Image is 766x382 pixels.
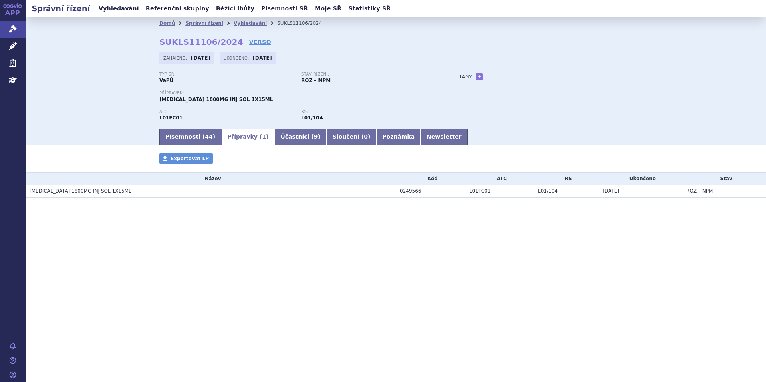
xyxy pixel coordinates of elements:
[459,72,472,82] h3: Tagy
[159,153,213,164] a: Exportovat LP
[396,173,466,185] th: Kód
[301,109,435,114] p: RS:
[185,20,223,26] a: Správní řízení
[262,133,266,140] span: 1
[301,72,435,77] p: Stav řízení:
[301,115,323,121] strong: daratumumab
[224,55,251,61] span: Ukončeno:
[159,91,443,96] p: Přípravek:
[159,72,293,77] p: Typ SŘ:
[171,156,209,161] span: Exportovat LP
[599,173,682,185] th: Ukončeno
[159,20,175,26] a: Domů
[376,129,421,145] a: Poznámka
[249,38,271,46] a: VERSO
[327,129,376,145] a: Sloučení (0)
[274,129,326,145] a: Účastníci (9)
[466,185,534,198] td: DARATUMUMAB
[421,129,468,145] a: Newsletter
[191,55,210,61] strong: [DATE]
[159,109,293,114] p: ATC:
[159,97,273,102] span: [MEDICAL_DATA] 1800MG INJ SOL 1X15ML
[96,3,141,14] a: Vyhledávání
[476,73,483,80] a: +
[259,3,310,14] a: Písemnosti SŘ
[234,20,267,26] a: Vyhledávání
[364,133,368,140] span: 0
[277,17,332,29] li: SUKLS11106/2024
[205,133,212,140] span: 44
[682,185,766,198] td: ROZ – NPM
[538,188,558,194] a: L01/104
[314,133,318,140] span: 9
[26,3,96,14] h2: Správní řízení
[30,188,131,194] a: [MEDICAL_DATA] 1800MG INJ SOL 1X15ML
[26,173,396,185] th: Název
[163,55,189,61] span: Zahájeno:
[159,129,221,145] a: Písemnosti (44)
[400,188,466,194] div: 0249566
[312,3,344,14] a: Moje SŘ
[682,173,766,185] th: Stav
[301,78,331,83] strong: ROZ – NPM
[214,3,257,14] a: Běžící lhůty
[253,55,272,61] strong: [DATE]
[466,173,534,185] th: ATC
[534,173,599,185] th: RS
[159,78,173,83] strong: VaPÚ
[143,3,212,14] a: Referenční skupiny
[159,37,243,47] strong: SUKLS11106/2024
[221,129,274,145] a: Přípravky (1)
[346,3,393,14] a: Statistiky SŘ
[603,188,619,194] span: [DATE]
[159,115,183,121] strong: DARATUMUMAB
